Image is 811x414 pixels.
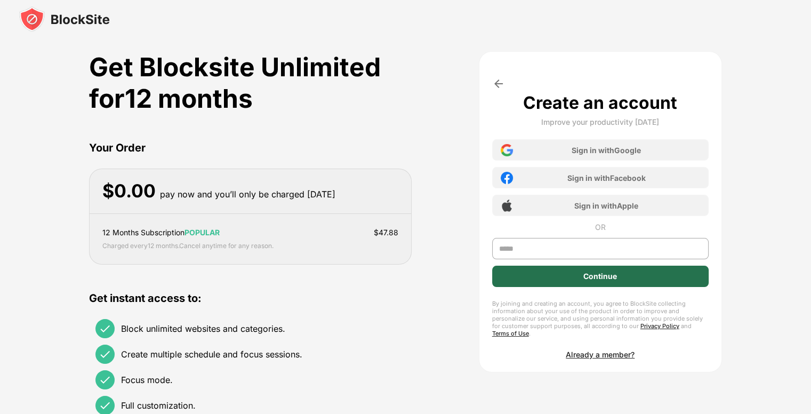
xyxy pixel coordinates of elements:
div: Sign in with Facebook [567,173,646,182]
div: Get Blocksite Unlimited for 12 months [89,51,412,114]
div: Get instant access to: [89,290,412,306]
img: apple-icon.png [501,200,513,212]
div: Full customization. [121,400,196,411]
div: OR [595,222,606,232]
div: Your Order [89,140,412,156]
img: facebook-icon.png [501,172,513,184]
img: check.svg [99,348,111,361]
div: 12 Months Subscription [102,227,220,238]
div: Already a member? [566,350,635,359]
div: Sign in with Google [572,146,641,155]
div: $ 47.88 [374,227,398,238]
img: check.svg [99,399,111,412]
div: Sign in with Apple [574,201,638,210]
div: Create multiple schedule and focus sessions. [121,349,302,360]
div: Block unlimited websites and categories. [121,323,285,334]
img: google-icon.png [501,144,513,156]
img: arrow-back.svg [492,77,505,90]
a: Terms of Use [492,330,529,337]
div: pay now and you’ll only be charged [DATE] [160,187,335,202]
a: Privacy Policy [640,322,679,330]
div: Charged every 12 months . Cancel anytime for any reason. [102,241,274,251]
img: check.svg [99,373,111,386]
div: Focus mode. [121,375,173,385]
img: check.svg [99,322,111,335]
div: Create an account [523,92,677,113]
img: blocksite-icon-black.svg [19,6,110,32]
div: By joining and creating an account, you agree to BlockSite collecting information about your use ... [492,300,709,337]
div: Continue [583,272,617,281]
div: $ 0.00 [102,180,156,202]
div: Improve your productivity [DATE] [541,117,659,126]
span: POPULAR [184,228,220,237]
